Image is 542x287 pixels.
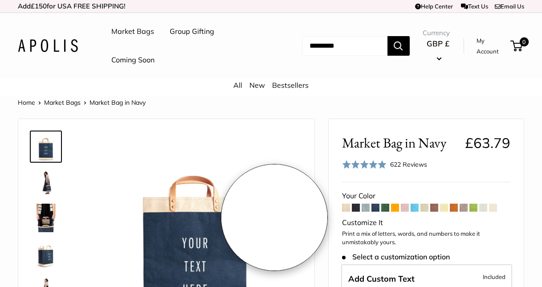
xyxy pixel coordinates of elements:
p: Print a mix of letters, words, and numbers to make it unmistakably yours. [342,230,510,247]
span: Market Bag in Navy [90,98,146,107]
a: All [233,81,242,90]
button: Search [387,36,410,56]
span: Select a customization option [342,253,449,261]
a: Coming Soon [111,53,155,67]
span: Currency [423,27,454,39]
a: Home [18,98,35,107]
img: Market Bag in Navy [32,204,60,232]
img: Market Bag in Navy [32,168,60,197]
span: £150 [31,2,47,10]
img: Apolis [18,39,78,52]
button: GBP £ [423,37,454,65]
span: GBP £ [427,39,449,48]
nav: Breadcrumb [18,97,146,108]
img: Market Bag in Navy [32,132,60,161]
img: Market Bag in Navy [32,239,60,268]
input: Search... [302,36,387,56]
a: Market Bags [111,25,154,38]
a: Market Bag in Navy [30,131,62,163]
span: 622 Reviews [390,160,427,168]
span: Market Bag in Navy [342,135,458,151]
div: Your Color [342,189,510,203]
a: Text Us [461,3,488,10]
a: Market Bags [44,98,81,107]
span: Add Custom Text [348,274,415,284]
a: New [249,81,265,90]
a: Email Us [495,3,524,10]
a: Help Center [415,3,453,10]
span: 0 [520,37,529,46]
span: £63.79 [465,134,510,152]
a: Market Bag in Navy [30,238,62,270]
a: Market Bag in Navy [30,166,62,198]
a: 0 [511,41,522,51]
a: Market Bag in Navy [30,202,62,234]
span: Included [483,271,505,282]
a: Group Gifting [170,25,214,38]
a: Bestsellers [272,81,309,90]
div: Customize It [342,216,510,230]
a: My Account [477,35,507,57]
